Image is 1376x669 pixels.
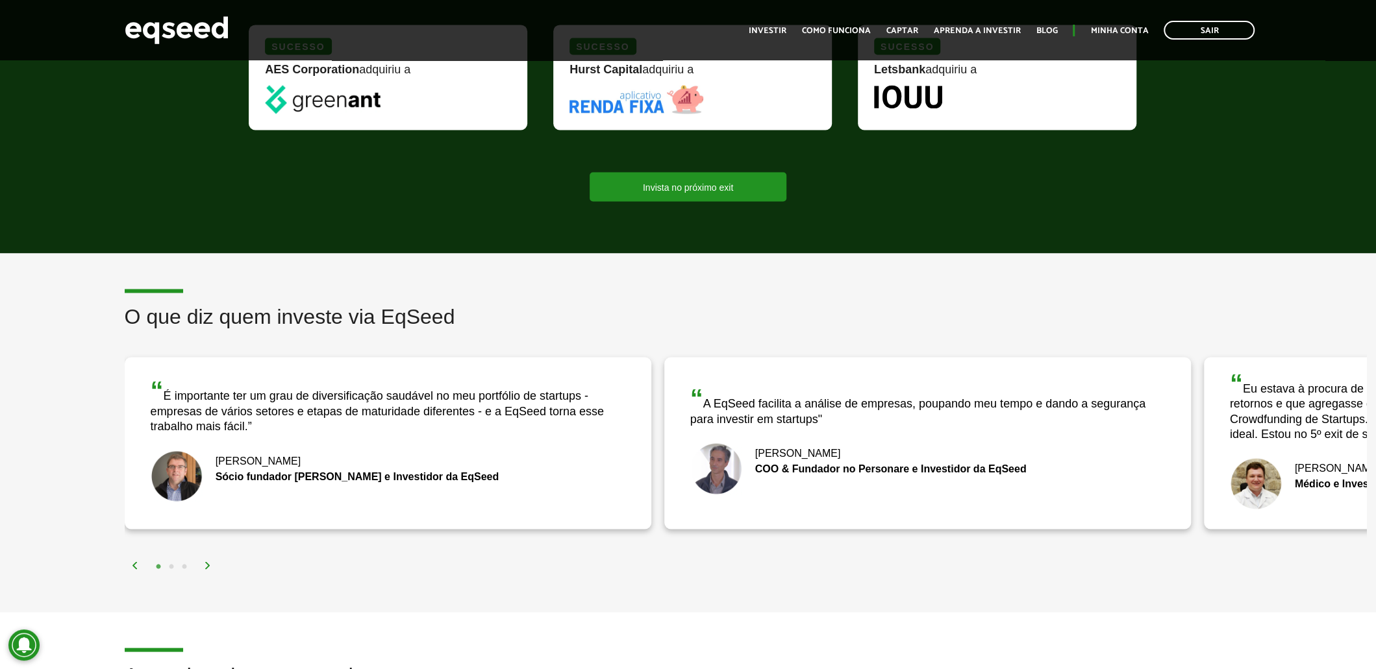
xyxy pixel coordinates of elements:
[569,64,816,85] div: adquiriu a
[569,85,703,114] img: Renda Fixa
[569,63,642,76] strong: Hurst Capital
[165,560,178,573] button: 2 of 2
[933,27,1020,35] a: Aprenda a investir
[204,561,212,569] img: arrow%20right.svg
[265,63,359,76] strong: AES Corporation
[1164,21,1255,40] a: Sair
[690,463,1165,474] div: COO & Fundador no Personare e Investidor da EqSeed
[1230,457,1282,509] img: Fernando De Marco
[748,27,786,35] a: Investir
[151,471,625,481] div: Sócio fundador [PERSON_NAME] e Investidor da EqSeed
[131,561,139,569] img: arrow%20left.svg
[886,27,918,35] a: Captar
[125,13,229,47] img: EqSeed
[265,64,511,85] div: adquiriu a
[690,385,1165,426] div: A EqSeed facilita a análise de empresas, poupando meu tempo e dando a segurança para investir em ...
[151,377,625,433] div: É importante ter um grau de diversificação saudável no meu portfólio de startups - empresas de vá...
[1090,27,1148,35] a: Minha conta
[1036,27,1057,35] a: Blog
[151,456,625,466] div: [PERSON_NAME]
[178,560,191,573] button: 3 of 2
[690,448,1165,458] div: [PERSON_NAME]
[151,450,203,502] img: Nick Johnston
[151,376,164,404] span: “
[125,305,1366,347] h2: O que diz quem investe via EqSeed
[690,443,742,494] img: Bruno Rodrigues
[152,560,165,573] button: 1 of 2
[874,85,942,108] img: Iouu
[590,172,786,201] a: Invista no próximo exit
[690,383,703,412] span: “
[874,64,1120,85] div: adquiriu a
[1230,369,1243,397] span: “
[265,85,380,114] img: greenant
[801,27,870,35] a: Como funciona
[874,63,925,76] strong: Letsbank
